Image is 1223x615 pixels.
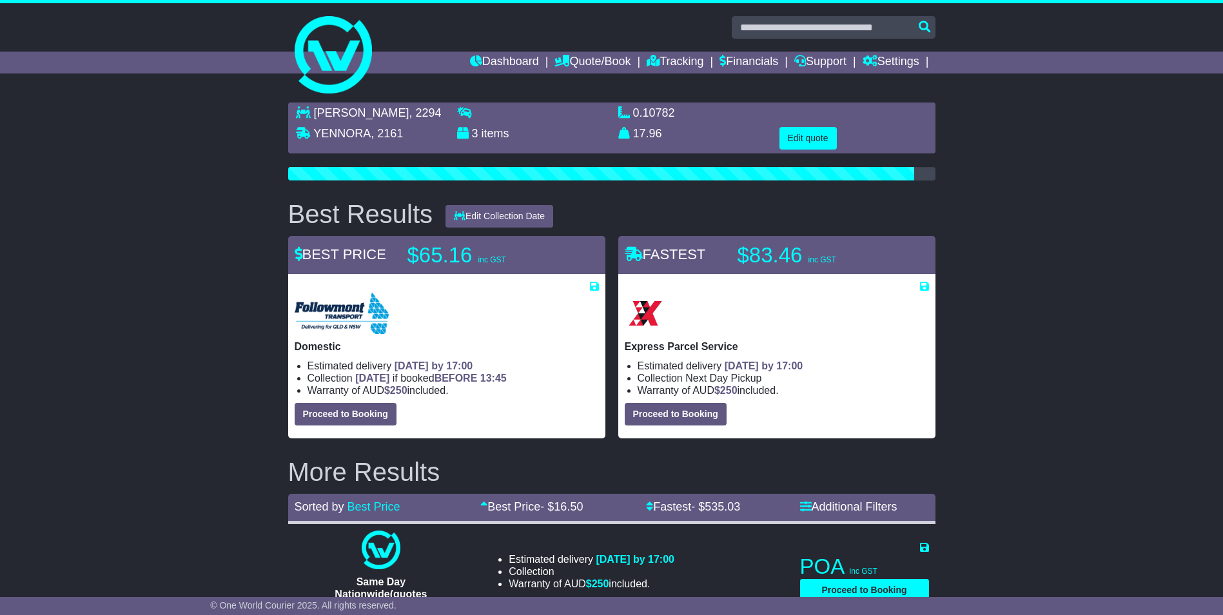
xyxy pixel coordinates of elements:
[409,106,442,119] span: , 2294
[282,200,440,228] div: Best Results
[625,403,727,425] button: Proceed to Booking
[390,385,407,396] span: 250
[808,255,836,264] span: inc GST
[719,52,778,73] a: Financials
[362,531,400,569] img: One World Courier: Same Day Nationwide(quotes take 0.5-1 hour)
[647,52,703,73] a: Tracking
[478,255,506,264] span: inc GST
[714,385,738,396] span: $
[435,373,478,384] span: BEFORE
[725,360,803,371] span: [DATE] by 17:00
[586,578,609,589] span: $
[863,52,919,73] a: Settings
[779,127,837,150] button: Edit quote
[625,246,706,262] span: FASTEST
[355,373,389,384] span: [DATE]
[800,500,897,513] a: Additional Filters
[509,565,674,578] li: Collection
[295,246,386,262] span: BEST PRICE
[295,293,389,334] img: Followmont Transport: Domestic
[509,553,674,565] li: Estimated delivery
[445,205,553,228] button: Edit Collection Date
[407,242,569,268] p: $65.16
[308,384,599,396] li: Warranty of AUD included.
[210,600,396,610] span: © One World Courier 2025. All rights reserved.
[625,293,666,334] img: Border Express: Express Parcel Service
[638,384,929,396] li: Warranty of AUD included.
[295,340,599,353] p: Domestic
[314,106,409,119] span: [PERSON_NAME]
[395,360,473,371] span: [DATE] by 17:00
[384,385,407,396] span: $
[720,385,738,396] span: 250
[625,340,929,353] p: Express Parcel Service
[313,127,371,140] span: YENNORA
[509,578,674,590] li: Warranty of AUD included.
[308,360,599,372] li: Estimated delivery
[482,127,509,140] span: items
[540,500,583,513] span: - $
[738,242,899,268] p: $83.46
[691,500,740,513] span: - $
[554,500,583,513] span: 16.50
[685,373,761,384] span: Next Day Pickup
[288,458,935,486] h2: More Results
[308,372,599,384] li: Collection
[295,403,396,425] button: Proceed to Booking
[638,372,929,384] li: Collection
[554,52,631,73] a: Quote/Book
[596,554,674,565] span: [DATE] by 17:00
[295,500,344,513] span: Sorted by
[800,554,929,580] p: POA
[794,52,846,73] a: Support
[371,127,403,140] span: , 2161
[633,127,662,140] span: 17.96
[470,52,539,73] a: Dashboard
[347,500,400,513] a: Best Price
[850,567,877,576] span: inc GST
[705,500,740,513] span: 535.03
[592,578,609,589] span: 250
[480,373,507,384] span: 13:45
[472,127,478,140] span: 3
[633,106,675,119] span: 0.10782
[480,500,583,513] a: Best Price- $16.50
[355,373,506,384] span: if booked
[638,360,929,372] li: Estimated delivery
[335,576,427,612] span: Same Day Nationwide(quotes take 0.5-1 hour)
[646,500,740,513] a: Fastest- $535.03
[800,579,929,601] button: Proceed to Booking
